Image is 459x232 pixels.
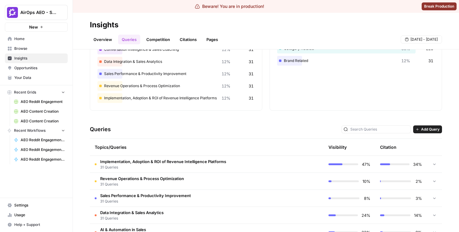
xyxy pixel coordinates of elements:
a: Home [5,34,68,44]
span: 12% [222,83,230,89]
span: 12% [222,95,230,101]
h3: Queries [90,125,111,134]
div: Conversation Intelligence & Sales Coaching [97,45,255,54]
a: Your Data [5,73,68,83]
span: 31 [428,58,433,64]
span: Revenue Operations & Process Optimization [100,176,184,182]
span: Home [14,36,65,42]
span: New [29,24,38,30]
span: 47% [362,161,370,167]
div: Citation [380,139,396,155]
span: Help + Support [14,222,65,227]
a: Overview [90,35,116,44]
a: Citations [176,35,200,44]
span: 10% [362,178,370,184]
span: 31 [249,71,253,77]
span: Settings [14,203,65,208]
input: Search Queries [350,126,409,132]
span: AEO Reddit Engagement - Fork [21,157,65,162]
span: 2% [415,178,422,184]
a: Settings [5,200,68,210]
a: Competition [143,35,174,44]
button: Workspace: AirOps AEO - Single Brand (Gong) [5,5,68,20]
span: 31 [249,46,253,53]
span: 3% [415,195,422,201]
button: New [5,22,68,32]
button: Help + Support [5,220,68,230]
a: Queries [118,35,140,44]
button: [DATE] - [DATE] [401,36,442,43]
span: Browse [14,46,65,51]
span: AEO Reddit Engagement [21,99,65,104]
span: 31 Queries [100,165,226,170]
span: Add Query [421,127,440,132]
span: 12% [222,71,230,77]
span: AEO Reddit Engagement - Fork [21,137,65,143]
span: Insights [14,56,65,61]
div: Beware! You are in production! [195,3,264,9]
span: Usage [14,212,65,218]
a: Usage [5,210,68,220]
span: 12% [222,59,230,65]
div: Insights [90,20,118,30]
span: AEO Content Creation [21,118,65,124]
span: Opportunities [14,65,65,71]
a: AEO Content Creation [11,116,68,126]
div: Sales Performance & Productivity Improvement [97,69,255,79]
span: Recent Grids [14,90,36,95]
span: AEO Reddit Engagement - Fork [21,147,65,152]
span: 34% [413,161,422,167]
span: Implementation, Adoption & ROI of Revenue Intelligence Platforms [100,159,226,165]
button: Recent Workflows [5,126,68,135]
div: Visibility [328,144,347,150]
a: Browse [5,44,68,53]
span: 31 [249,83,253,89]
span: AEO Content Creation [21,109,65,114]
img: AirOps AEO - Single Brand (Gong) Logo [7,7,18,18]
button: Add Query [413,125,442,133]
button: Recent Grids [5,88,68,97]
span: 31 [249,95,253,101]
span: 31 Queries [100,182,184,187]
span: AirOps AEO - Single Brand (Gong) [20,9,57,15]
button: Break Production [422,2,457,10]
a: AEO Reddit Engagement - Fork [11,145,68,155]
div: Revenue Operations & Process Optimization [97,81,255,91]
span: 14% [414,212,422,218]
span: Data Integration & Sales Analytics [100,210,164,216]
span: Your Data [14,75,65,80]
div: Topics/Queries [95,139,267,155]
span: [DATE] - [DATE] [410,37,438,42]
div: Brand Related [277,56,434,66]
span: 24% [362,212,370,218]
span: 31 [249,59,253,65]
span: 12% [222,46,230,53]
a: AEO Reddit Engagement [11,97,68,107]
a: AEO Reddit Engagement - Fork [11,135,68,145]
span: 31 Queries [100,216,164,221]
a: AEO Content Creation [11,107,68,116]
span: Break Production [424,4,454,9]
a: Opportunities [5,63,68,73]
div: Data Integration & Sales Analytics [97,57,255,67]
div: Implementation, Adoption & ROI of Revenue Intelligence Platforms [97,93,255,103]
span: 8% [363,195,370,201]
a: Insights [5,53,68,63]
span: Sales Performance & Productivity Improvement [100,193,191,199]
span: 12% [401,58,410,64]
a: AEO Reddit Engagement - Fork [11,155,68,164]
span: Recent Workflows [14,128,46,133]
a: Pages [203,35,222,44]
span: 31 Queries [100,199,191,204]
